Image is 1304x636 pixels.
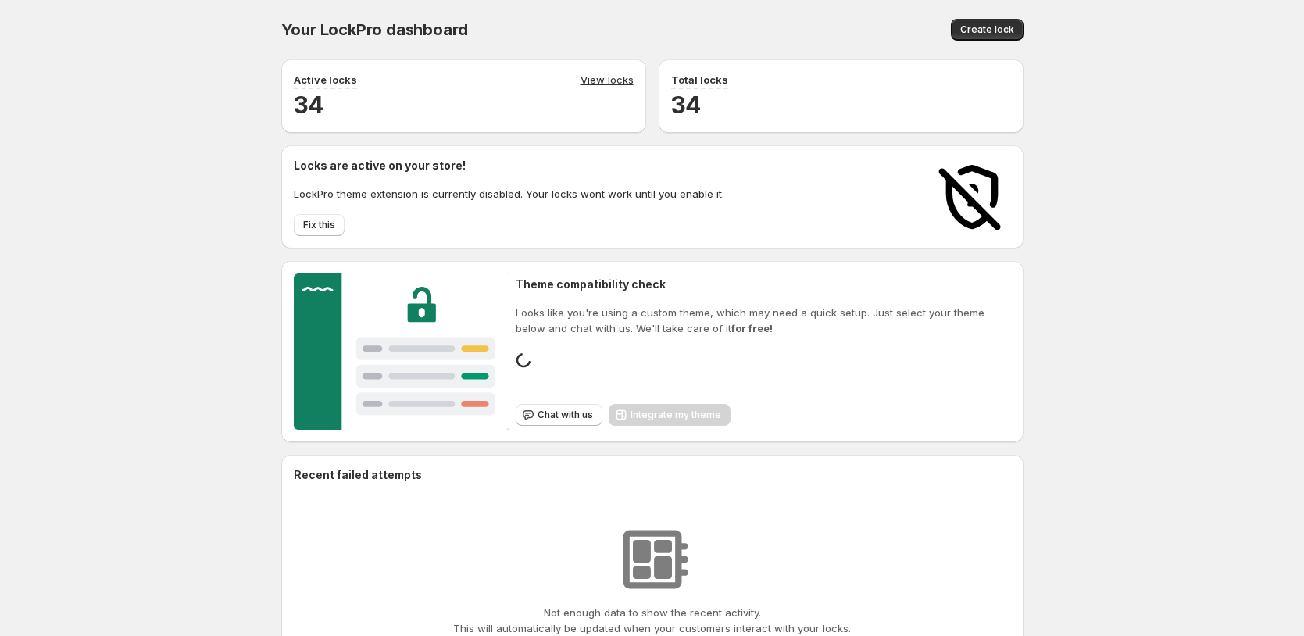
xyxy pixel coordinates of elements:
[281,20,469,39] span: Your LockPro dashboard
[581,72,634,89] a: View locks
[453,605,851,636] p: Not enough data to show the recent activity. This will automatically be updated when your custome...
[294,273,510,430] img: Customer support
[960,23,1014,36] span: Create lock
[933,158,1011,236] img: Locks disabled
[303,219,335,231] span: Fix this
[294,158,724,173] h2: Locks are active on your store!
[951,19,1024,41] button: Create lock
[294,186,724,202] p: LockPro theme extension is currently disabled. Your locks wont work until you enable it.
[516,277,1010,292] h2: Theme compatibility check
[294,89,634,120] h2: 34
[731,322,773,334] strong: for free!
[294,467,422,483] h2: Recent failed attempts
[671,72,728,88] p: Total locks
[671,89,1011,120] h2: 34
[516,404,602,426] button: Chat with us
[294,214,345,236] button: Fix this
[294,72,357,88] p: Active locks
[516,305,1010,336] p: Looks like you're using a custom theme, which may need a quick setup. Just select your theme belo...
[538,409,593,421] span: Chat with us
[613,520,691,598] img: No resources found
